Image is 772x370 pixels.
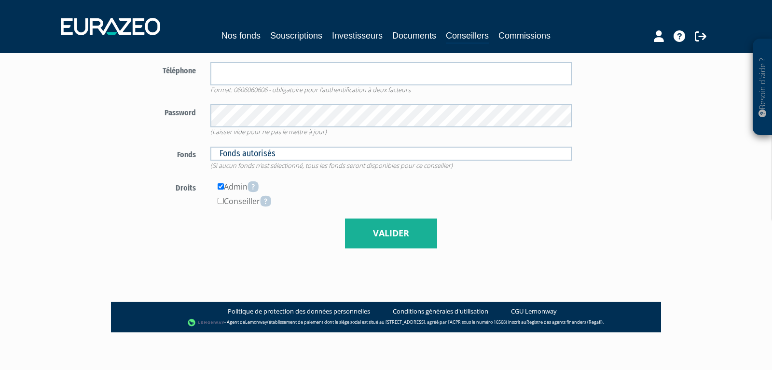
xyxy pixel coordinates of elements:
[128,179,203,194] label: Droits
[210,127,327,136] span: (Laisser vide pour ne pas le mettre à jour)
[128,146,203,161] label: Fonds
[270,29,322,42] a: Souscriptions
[393,307,488,316] a: Conditions générales d'utilisation
[446,29,489,44] a: Conseillers
[228,307,370,316] a: Politique de protection des données personnelles
[498,29,551,42] a: Commissions
[188,318,225,328] img: logo-lemonway.png
[61,18,160,35] img: 1732889491-logotype_eurazeo_blanc_rvb.png
[392,29,436,42] a: Documents
[221,29,261,42] a: Nos fonds
[345,219,437,248] button: Valider
[121,318,651,328] div: - Agent de (établissement de paiement dont le siège social est situé au [STREET_ADDRESS], agréé p...
[210,161,453,170] span: (Si aucun fonds n'est sélectionné, tous les fonds seront disponibles pour ce conseiller)
[526,319,603,325] a: Registre des agents financiers (Regafi)
[245,319,267,325] a: Lemonway
[757,44,768,131] p: Besoin d'aide ?
[332,29,383,42] a: Investisseurs
[210,194,572,208] div: Conseiller
[128,62,203,77] label: Téléphone
[128,104,203,119] label: Password
[511,307,557,316] a: CGU Lemonway
[210,179,572,194] div: Admin
[210,85,411,94] span: Format: 0606060606 - obligatoire pour l'authentification à deux facteurs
